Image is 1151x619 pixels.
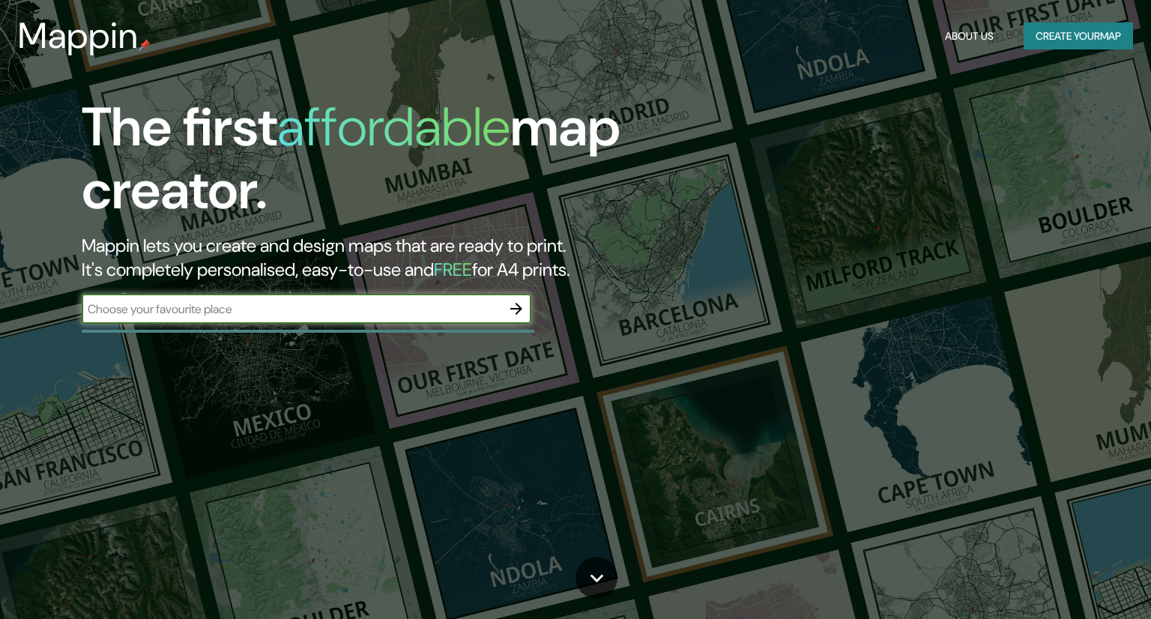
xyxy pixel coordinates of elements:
[939,22,1000,50] button: About Us
[1024,22,1133,50] button: Create yourmap
[277,92,510,162] h1: affordable
[82,96,657,234] h1: The first map creator.
[82,301,501,318] input: Choose your favourite place
[82,234,657,282] h2: Mappin lets you create and design maps that are ready to print. It's completely personalised, eas...
[18,15,139,57] h3: Mappin
[139,39,151,51] img: mappin-pin
[434,258,472,281] h5: FREE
